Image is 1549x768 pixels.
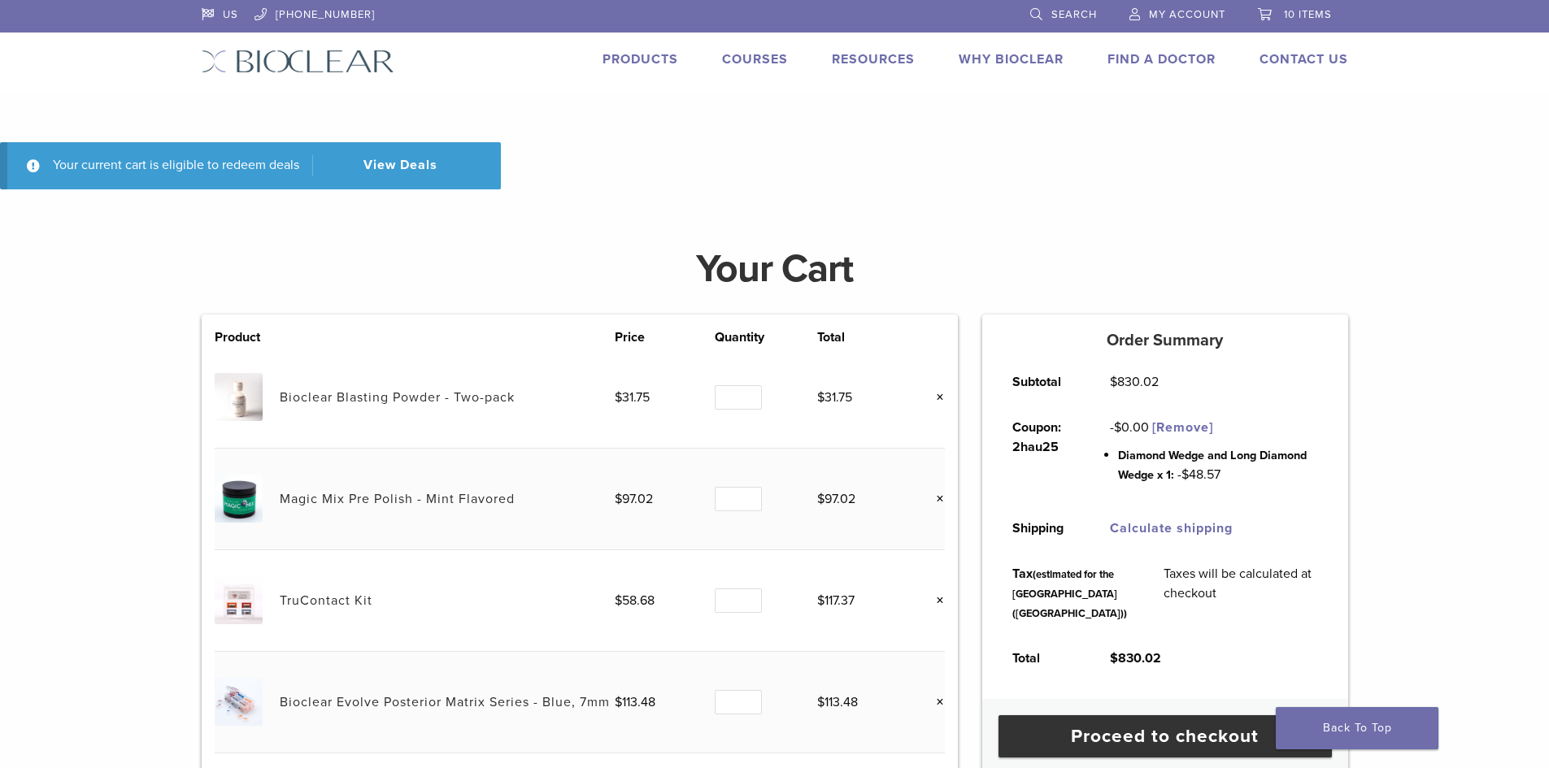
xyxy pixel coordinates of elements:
img: Bioclear Blasting Powder - Two-pack [215,373,263,421]
a: Magic Mix Pre Polish - Mint Flavored [280,491,515,507]
a: Remove this item [924,590,945,611]
span: $ [1110,650,1118,666]
td: Taxes will be calculated at checkout [1146,551,1336,636]
th: Shipping [994,505,1092,551]
bdi: 31.75 [615,389,650,406]
span: $ [1114,419,1121,436]
span: - 48.57 [1177,466,1220,483]
a: Bioclear Evolve Posterior Matrix Series - Blue, 7mm [280,694,610,710]
a: Courses [722,51,788,67]
span: Diamond Wedge and Long Diamond Wedge x 1: [1118,449,1307,482]
th: Subtotal [994,359,1092,405]
a: Back To Top [1276,707,1438,749]
a: Products [603,51,678,67]
bdi: 113.48 [615,694,655,710]
a: Remove this item [924,692,945,713]
h5: Order Summary [982,331,1348,350]
img: Magic Mix Pre Polish - Mint Flavored [215,475,263,523]
a: Proceed to checkout [999,715,1332,757]
a: Contact Us [1260,51,1348,67]
a: Why Bioclear [959,51,1064,67]
span: $ [1110,374,1117,390]
a: Remove this item [924,387,945,408]
th: Price [615,328,716,347]
span: 10 items [1284,8,1332,21]
span: $ [817,389,825,406]
bdi: 97.02 [615,491,653,507]
span: $ [615,491,622,507]
a: Bioclear Blasting Powder - Two-pack [280,389,515,406]
bdi: 113.48 [817,694,858,710]
span: 0.00 [1114,419,1149,436]
span: $ [615,694,622,710]
span: $ [615,389,622,406]
span: $ [615,592,622,609]
span: My Account [1149,8,1225,21]
span: $ [817,491,825,507]
th: Tax [994,551,1146,636]
a: Find A Doctor [1107,51,1216,67]
a: Remove this item [924,488,945,510]
bdi: 117.37 [817,592,855,609]
small: (estimated for the [GEOGRAPHIC_DATA] ([GEOGRAPHIC_DATA])) [1012,568,1127,620]
img: Bioclear [202,50,394,73]
th: Coupon: 2hau25 [994,405,1092,505]
a: Calculate shipping [1110,520,1233,536]
bdi: 58.68 [615,592,655,609]
th: Product [215,328,280,347]
bdi: 31.75 [817,389,852,406]
span: $ [817,592,825,609]
span: Search [1051,8,1097,21]
a: Remove 2hau25 coupon [1152,419,1213,436]
bdi: 830.02 [1110,374,1159,390]
h1: Your Cart [189,249,1360,289]
bdi: 97.02 [817,491,855,507]
a: View Deals [312,155,475,176]
img: TruContact Kit [215,576,263,624]
span: $ [817,694,825,710]
a: TruContact Kit [280,592,372,609]
th: Total [817,328,901,347]
a: Resources [832,51,915,67]
span: $ [1181,466,1189,483]
img: Bioclear Evolve Posterior Matrix Series - Blue, 7mm [215,678,263,726]
th: Total [994,636,1092,681]
th: Quantity [715,328,817,347]
td: - [1092,405,1336,505]
bdi: 830.02 [1110,650,1161,666]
